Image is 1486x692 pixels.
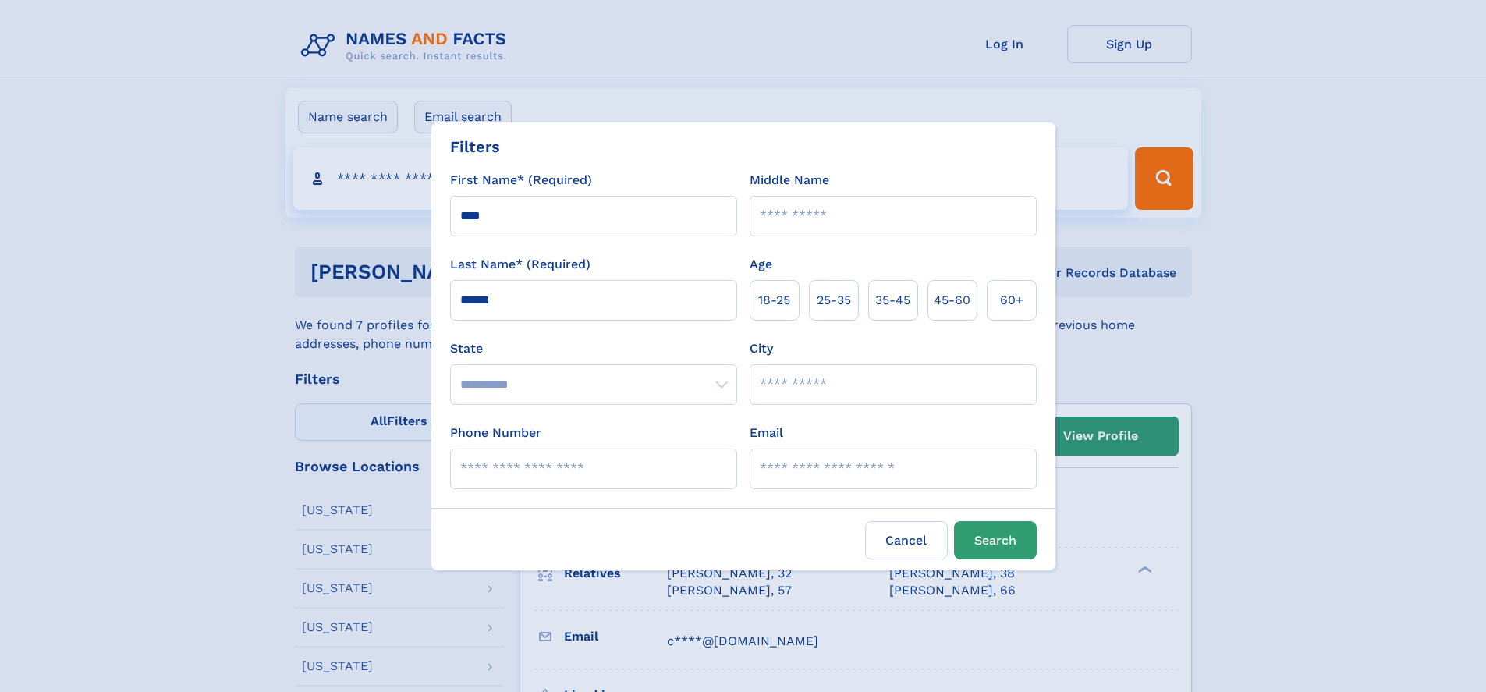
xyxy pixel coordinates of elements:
[758,291,790,310] span: 18‑25
[954,521,1037,559] button: Search
[450,424,541,442] label: Phone Number
[750,171,829,190] label: Middle Name
[875,291,910,310] span: 35‑45
[750,255,772,274] label: Age
[1000,291,1023,310] span: 60+
[750,424,783,442] label: Email
[865,521,948,559] label: Cancel
[450,135,500,158] div: Filters
[750,339,773,358] label: City
[450,255,590,274] label: Last Name* (Required)
[934,291,970,310] span: 45‑60
[450,171,592,190] label: First Name* (Required)
[817,291,851,310] span: 25‑35
[450,339,737,358] label: State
